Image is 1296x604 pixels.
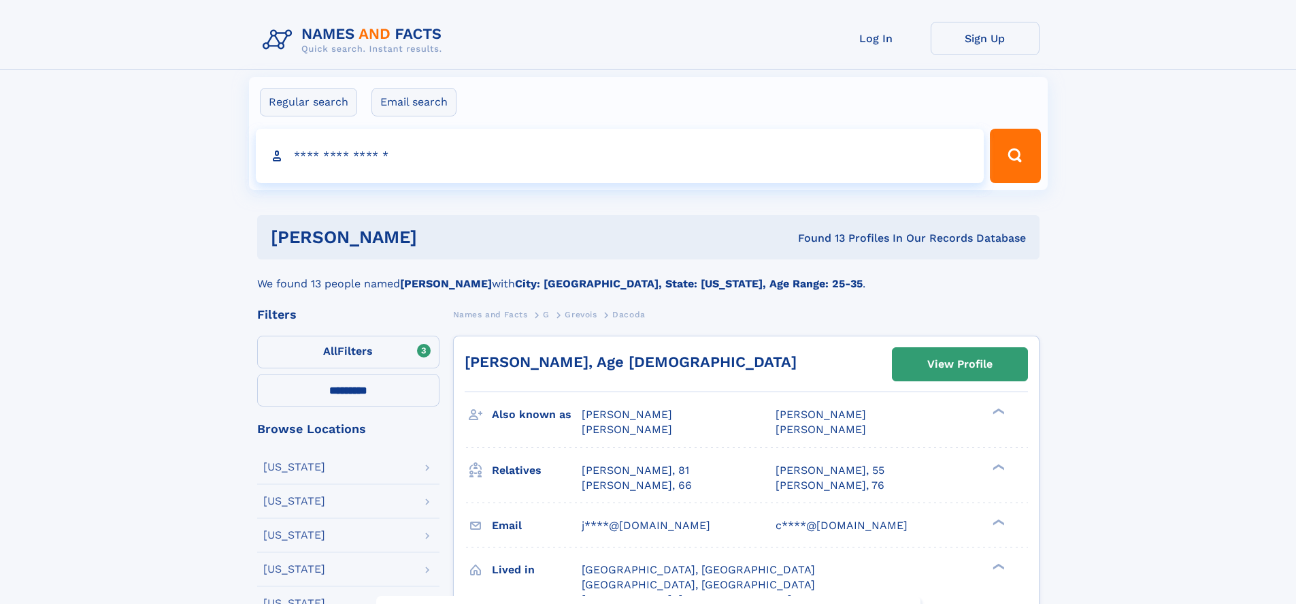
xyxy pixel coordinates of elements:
[989,407,1006,416] div: ❯
[931,22,1040,55] a: Sign Up
[257,22,453,59] img: Logo Names and Facts
[271,229,608,246] h1: [PERSON_NAME]
[582,478,692,493] a: [PERSON_NAME], 66
[990,129,1040,183] button: Search Button
[465,353,797,370] a: [PERSON_NAME], Age [DEMOGRAPHIC_DATA]
[822,22,931,55] a: Log In
[989,462,1006,471] div: ❯
[582,463,689,478] a: [PERSON_NAME], 81
[263,530,325,541] div: [US_STATE]
[263,564,325,575] div: [US_STATE]
[256,129,984,183] input: search input
[257,308,439,321] div: Filters
[582,578,815,591] span: [GEOGRAPHIC_DATA], [GEOGRAPHIC_DATA]
[492,459,582,482] h3: Relatives
[263,462,325,473] div: [US_STATE]
[260,88,357,116] label: Regular search
[323,345,337,357] span: All
[776,408,866,421] span: [PERSON_NAME]
[776,423,866,436] span: [PERSON_NAME]
[776,463,884,478] a: [PERSON_NAME], 55
[582,563,815,576] span: [GEOGRAPHIC_DATA], [GEOGRAPHIC_DATA]
[543,310,550,319] span: G
[989,562,1006,571] div: ❯
[371,88,456,116] label: Email search
[492,558,582,582] h3: Lived in
[565,310,597,319] span: Grevois
[257,423,439,435] div: Browse Locations
[257,336,439,368] label: Filters
[515,277,863,290] b: City: [GEOGRAPHIC_DATA], State: [US_STATE], Age Range: 25-35
[776,478,884,493] a: [PERSON_NAME], 76
[927,349,993,380] div: View Profile
[263,496,325,507] div: [US_STATE]
[989,518,1006,526] div: ❯
[582,408,672,421] span: [PERSON_NAME]
[453,306,528,323] a: Names and Facts
[257,259,1040,292] div: We found 13 people named with .
[893,348,1027,381] a: View Profile
[400,277,492,290] b: [PERSON_NAME]
[543,306,550,323] a: G
[565,306,597,323] a: Grevois
[612,310,646,319] span: Dacoda
[582,423,672,436] span: [PERSON_NAME]
[608,231,1026,246] div: Found 13 Profiles In Our Records Database
[492,403,582,426] h3: Also known as
[492,514,582,537] h3: Email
